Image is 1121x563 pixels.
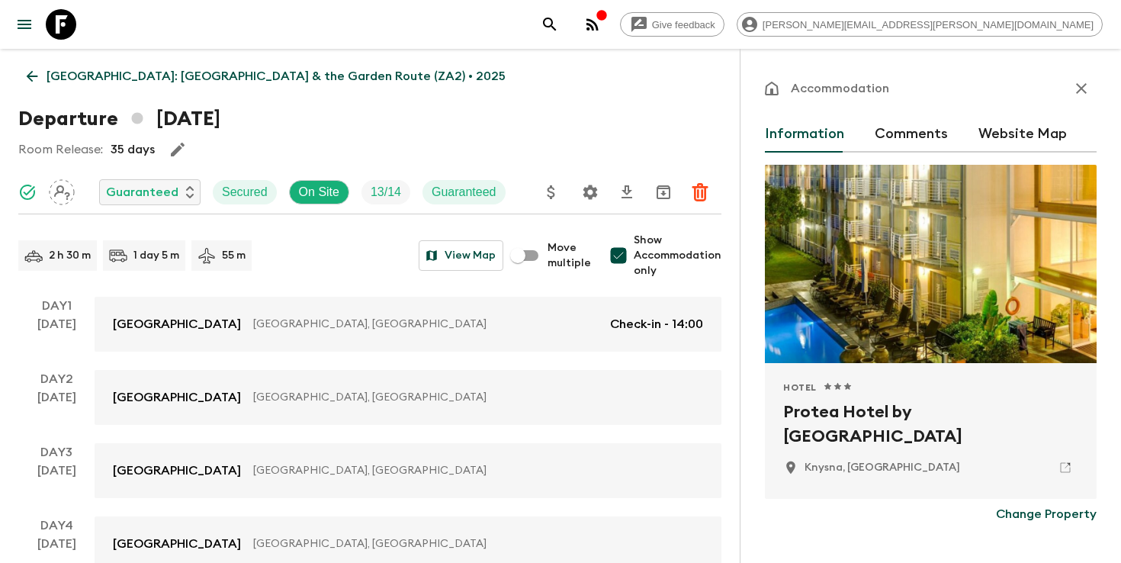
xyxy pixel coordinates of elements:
[222,183,268,201] p: Secured
[783,381,817,394] span: Hotel
[37,315,76,352] div: [DATE]
[996,505,1097,523] p: Change Property
[111,140,155,159] p: 35 days
[18,104,220,134] h1: Departure [DATE]
[575,177,605,208] button: Settings
[253,390,691,405] p: [GEOGRAPHIC_DATA], [GEOGRAPHIC_DATA]
[95,370,721,425] a: [GEOGRAPHIC_DATA][GEOGRAPHIC_DATA], [GEOGRAPHIC_DATA]
[49,184,75,196] span: Assign pack leader
[299,183,339,201] p: On Site
[634,233,721,278] span: Show Accommodation only
[996,499,1097,529] button: Change Property
[18,297,95,315] p: Day 1
[791,79,889,98] p: Accommodation
[253,317,598,332] p: [GEOGRAPHIC_DATA], [GEOGRAPHIC_DATA]
[737,12,1103,37] div: [PERSON_NAME][EMAIL_ADDRESS][PERSON_NAME][DOMAIN_NAME]
[875,116,948,153] button: Comments
[361,180,410,204] div: Trip Fill
[289,180,349,204] div: On Site
[18,443,95,462] p: Day 3
[18,140,103,159] p: Room Release:
[113,315,241,333] p: [GEOGRAPHIC_DATA]
[536,177,567,208] button: Update Price, Early Bird Discount and Costs
[37,462,76,498] div: [DATE]
[113,462,241,480] p: [GEOGRAPHIC_DATA]
[9,9,40,40] button: menu
[253,463,691,478] p: [GEOGRAPHIC_DATA], [GEOGRAPHIC_DATA]
[765,116,844,153] button: Information
[95,443,721,498] a: [GEOGRAPHIC_DATA][GEOGRAPHIC_DATA], [GEOGRAPHIC_DATA]
[18,183,37,201] svg: Synced Successfully
[37,388,76,425] div: [DATE]
[535,9,565,40] button: search adventures
[548,240,591,271] span: Move multiple
[648,177,679,208] button: Archive (Completed, Cancelled or Unsynced Departures only)
[765,165,1097,363] div: Photo of Protea Hotel by Marriott Knysna Quays
[620,12,724,37] a: Give feedback
[113,388,241,407] p: [GEOGRAPHIC_DATA]
[610,315,703,333] p: Check-in - 14:00
[419,240,503,271] button: View Map
[371,183,401,201] p: 13 / 14
[432,183,496,201] p: Guaranteed
[95,297,721,352] a: [GEOGRAPHIC_DATA][GEOGRAPHIC_DATA], [GEOGRAPHIC_DATA]Check-in - 14:00
[978,116,1067,153] button: Website Map
[253,536,691,552] p: [GEOGRAPHIC_DATA], [GEOGRAPHIC_DATA]
[18,370,95,388] p: Day 2
[213,180,277,204] div: Secured
[18,516,95,535] p: Day 4
[644,19,724,31] span: Give feedback
[783,400,1078,449] h2: Protea Hotel by [GEOGRAPHIC_DATA]
[106,183,178,201] p: Guaranteed
[49,248,91,263] p: 2 h 30 m
[47,67,506,85] p: [GEOGRAPHIC_DATA]: [GEOGRAPHIC_DATA] & the Garden Route (ZA2) • 2025
[685,177,715,208] button: Delete
[805,460,960,475] p: Knysna, South Africa
[222,248,246,263] p: 55 m
[754,19,1102,31] span: [PERSON_NAME][EMAIL_ADDRESS][PERSON_NAME][DOMAIN_NAME]
[113,535,241,553] p: [GEOGRAPHIC_DATA]
[612,177,642,208] button: Download CSV
[133,248,179,263] p: 1 day 5 m
[18,61,514,92] a: [GEOGRAPHIC_DATA]: [GEOGRAPHIC_DATA] & the Garden Route (ZA2) • 2025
